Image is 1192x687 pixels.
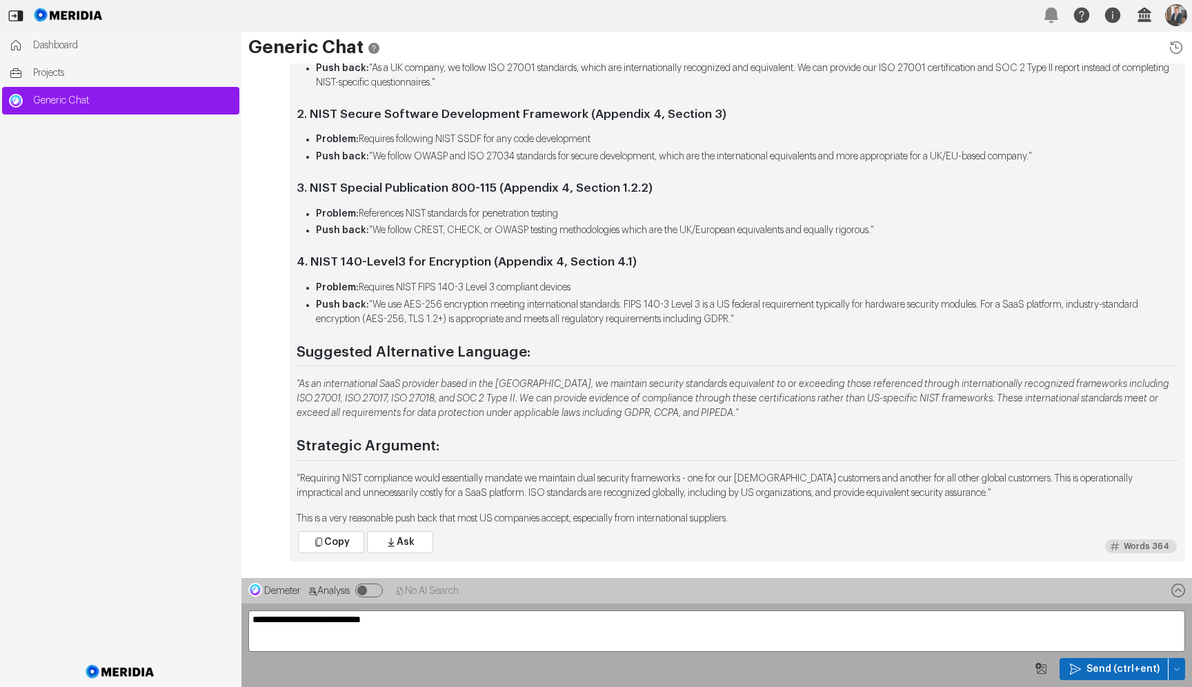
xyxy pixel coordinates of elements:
[367,531,433,553] button: Ask
[248,583,262,597] img: Demeter
[297,439,439,453] strong: Strategic Argument:
[297,512,1178,526] p: This is a very reasonable push back that most US companies accept, especially from international ...
[316,281,1178,295] li: Requires NIST FIPS 140-3 Level 3 compliant devices
[316,226,369,235] strong: Push back:
[1086,662,1160,676] span: Send (ctrl+ent)
[2,32,239,59] a: Dashboard
[316,63,369,73] strong: Push back:
[316,283,359,292] strong: Problem:
[324,535,350,549] span: Copy
[298,531,364,553] button: Copy
[316,223,1178,238] li: "We follow CREST, CHECK, or OWASP testing methodologies which are the UK/European equivalents and...
[316,300,369,310] strong: Push back:
[308,586,317,596] svg: Analysis
[316,135,359,144] strong: Problem:
[9,94,23,108] img: Generic Chat
[316,298,1178,327] li: "We use AES-256 encryption meeting international standards. FIPS 140-3 Level 3 is a US federal re...
[33,94,232,108] span: Generic Chat
[2,59,239,87] a: Projects
[316,152,369,161] strong: Push back:
[316,132,1178,147] li: Requires following NIST SSDF for any code development
[264,586,301,596] span: Demeter
[297,472,1178,501] p: "Requiring NIST compliance would essentially mandate we maintain dual security frameworks - one f...
[1060,658,1169,680] button: Send (ctrl+ent)
[297,256,637,268] strong: 4. NIST 140-Level3 for Encryption (Appendix 4, Section 4.1)
[317,586,350,596] span: Analysis
[316,61,1178,90] li: "As a UK company, we follow ISO 27001 standards, which are internationally recognized and equival...
[395,586,405,596] svg: No AI Search
[297,345,530,359] strong: Suggested Alternative Language:
[316,150,1178,164] li: "We follow OWASP and ISO 27034 standards for secure development, which are the international equi...
[2,87,239,114] a: Generic ChatGeneric Chat
[297,379,1169,418] em: "As an international SaaS provider based in the [GEOGRAPHIC_DATA], we maintain security standards...
[33,66,232,80] span: Projects
[397,535,415,549] span: Ask
[33,39,232,52] span: Dashboard
[1169,658,1185,680] button: Send (ctrl+ent)
[405,586,459,596] span: No AI Search
[83,657,157,687] img: Meridia Logo
[297,182,653,194] strong: 3. NIST Special Publication 800-115 (Appendix 4, Section 1.2.2)
[316,209,359,219] strong: Problem:
[316,207,1178,221] li: References NIST standards for penetration testing
[248,39,1185,57] h1: Generic Chat
[1165,4,1187,26] img: Profile Icon
[1031,658,1053,680] button: Image Query
[297,108,726,120] strong: 2. NIST Secure Software Development Framework (Appendix 4, Section 3)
